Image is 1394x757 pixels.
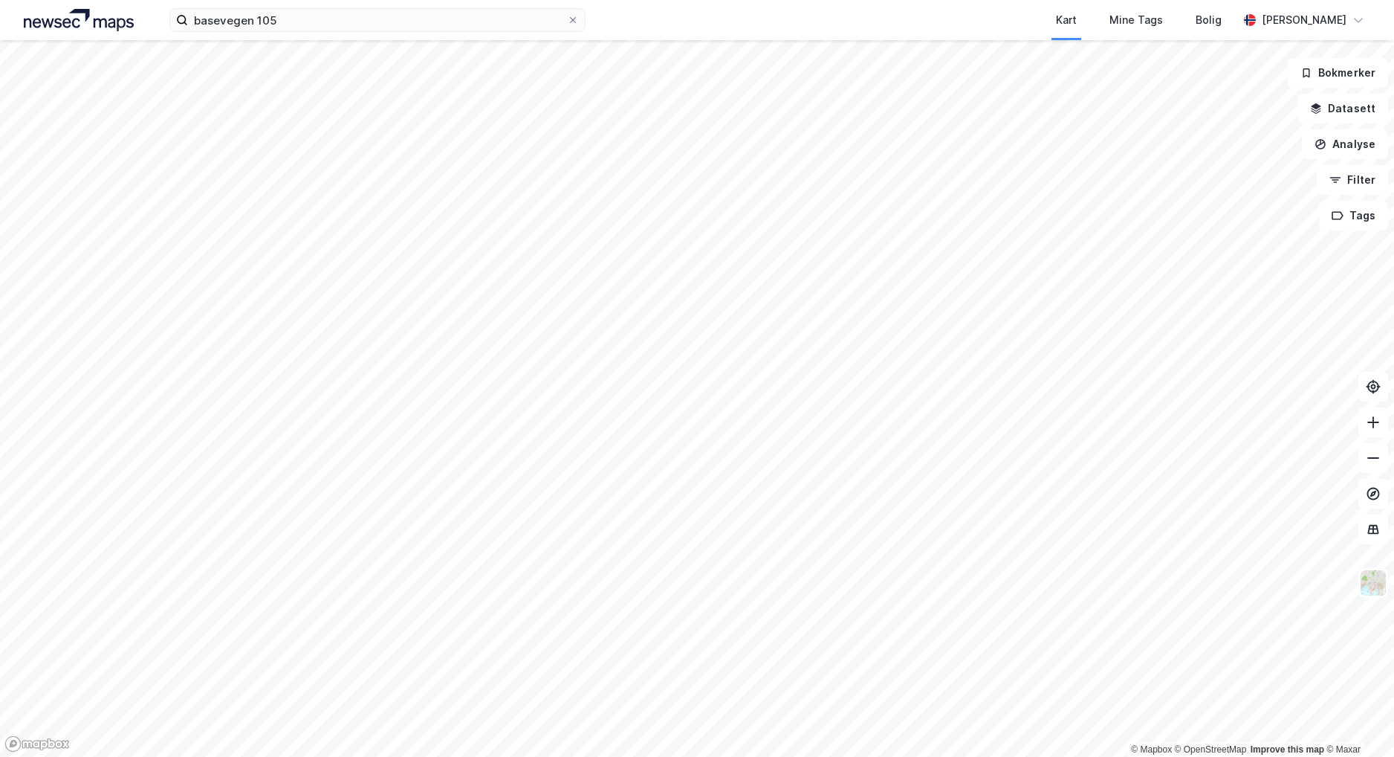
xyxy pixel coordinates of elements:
[1196,11,1222,29] div: Bolig
[1175,744,1247,755] a: OpenStreetMap
[1319,201,1388,231] button: Tags
[1320,686,1394,757] div: Kontrollprogram for chat
[1109,11,1163,29] div: Mine Tags
[4,735,70,753] a: Mapbox homepage
[1262,11,1346,29] div: [PERSON_NAME]
[1131,744,1172,755] a: Mapbox
[1251,744,1324,755] a: Improve this map
[1317,165,1388,195] button: Filter
[24,9,134,31] img: logo.a4113a55bc3d86da70a041830d287a7e.svg
[1288,58,1388,88] button: Bokmerker
[1297,94,1388,123] button: Datasett
[1056,11,1077,29] div: Kart
[188,9,567,31] input: Søk på adresse, matrikkel, gårdeiere, leietakere eller personer
[1320,686,1394,757] iframe: Chat Widget
[1359,569,1387,597] img: Z
[1302,129,1388,159] button: Analyse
